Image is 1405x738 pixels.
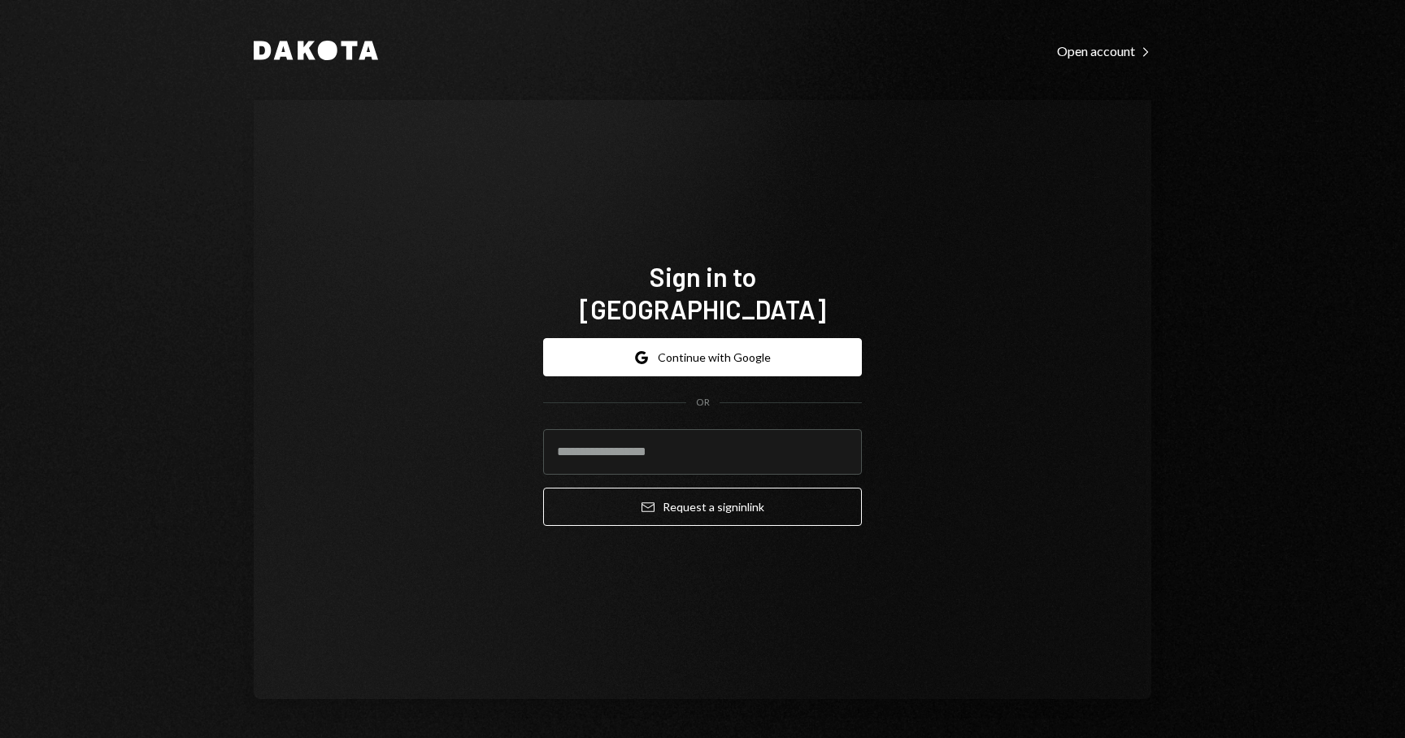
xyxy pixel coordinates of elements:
button: Request a signinlink [543,488,862,526]
a: Open account [1057,41,1151,59]
div: OR [696,396,710,410]
button: Continue with Google [543,338,862,376]
div: Open account [1057,43,1151,59]
h1: Sign in to [GEOGRAPHIC_DATA] [543,260,862,325]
